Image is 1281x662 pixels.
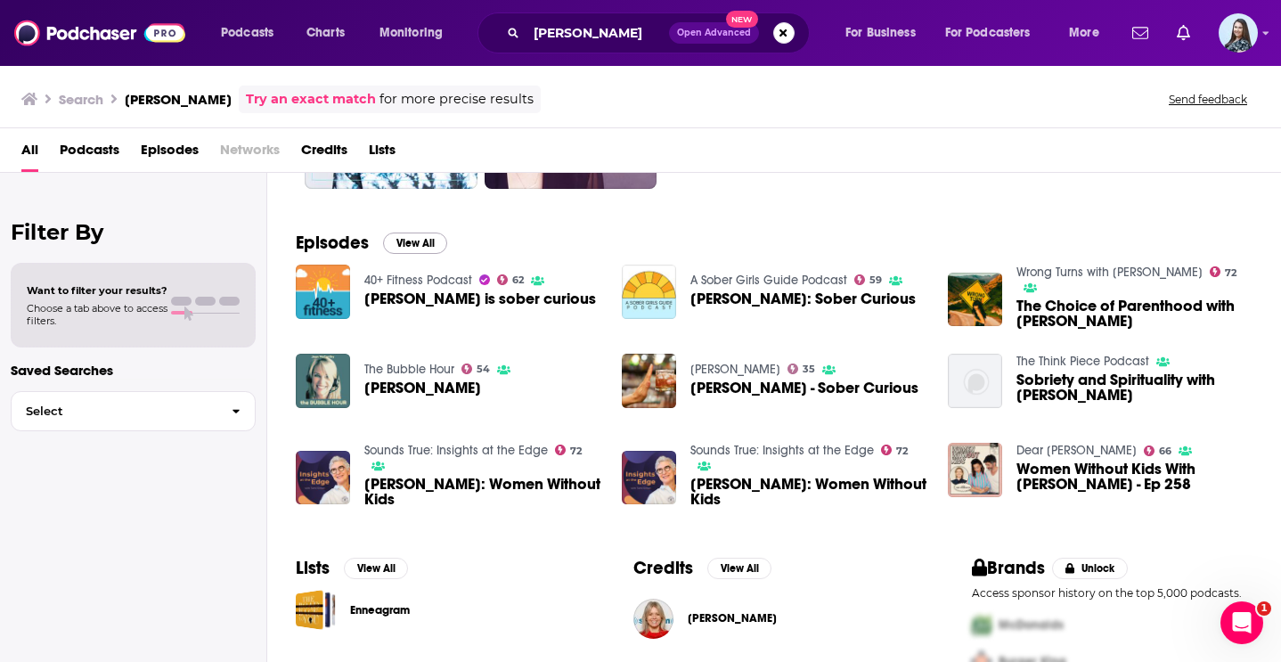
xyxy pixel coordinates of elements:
a: The Choice of Parenthood with Ruby Warrington [1016,298,1252,329]
button: Ruby WarringtonRuby Warrington [633,590,914,647]
a: 66 [1144,445,1172,456]
a: Ruby Warrington: Women Without Kids [690,477,926,507]
p: Saved Searches [11,362,256,379]
a: Show notifications dropdown [1170,18,1197,48]
span: The Choice of Parenthood with [PERSON_NAME] [1016,298,1252,329]
a: Lists [369,135,396,172]
button: open menu [208,19,297,47]
a: Charts [295,19,355,47]
span: Networks [220,135,280,172]
img: First Pro Logo [965,607,999,643]
img: User Profile [1219,13,1258,53]
a: CreditsView All [633,557,771,579]
span: 72 [570,447,582,455]
h2: Lists [296,557,330,579]
a: All [21,135,38,172]
a: Ruby Warrington: Women Without Kids [364,477,600,507]
button: Show profile menu [1219,13,1258,53]
button: open menu [367,19,466,47]
a: 72 [881,445,909,455]
button: Select [11,391,256,431]
a: Ruby Warrington [688,611,777,625]
a: Women Without Kids With Ruby Warrington - Ep 258 [1016,462,1252,492]
img: Ruby Warrington: Sober Curious [622,265,676,319]
a: Podcasts [60,135,119,172]
img: Ruby Warrington: Women Without Kids [296,451,350,505]
a: Enneagram [350,601,410,620]
a: Episodes [141,135,199,172]
a: Sounds True: Insights at the Edge [690,443,874,458]
a: The Think Piece Podcast [1016,354,1149,369]
a: 72 [555,445,583,455]
h3: Search [59,91,103,108]
span: [PERSON_NAME]: Women Without Kids [690,477,926,507]
button: Unlock [1052,558,1128,579]
span: For Business [845,20,916,45]
span: 1 [1257,601,1271,616]
span: Monitoring [379,20,443,45]
input: Search podcasts, credits, & more... [526,19,669,47]
button: View All [383,233,447,254]
button: View All [707,558,771,579]
a: Women Without Kids With Ruby Warrington - Ep 258 [948,443,1002,497]
span: Enneagram [296,590,336,630]
a: Ruby Warrington is sober curious [364,291,596,306]
h2: Filter By [11,219,256,245]
span: Women Without Kids With [PERSON_NAME] - Ep 258 [1016,462,1252,492]
a: Ruby Warrington: Sober Curious [690,291,916,306]
a: Try an exact match [246,89,376,110]
a: Jennifer Zamparelli [690,362,780,377]
a: The Bubble Hour [364,362,454,377]
span: Select [12,405,217,417]
h2: Episodes [296,232,369,254]
a: Ruby Warrington - Sober Curious [622,354,676,408]
h3: [PERSON_NAME] [125,91,232,108]
span: [PERSON_NAME] [688,611,777,625]
span: [PERSON_NAME]: Women Without Kids [364,477,600,507]
a: Sounds True: Insights at the Edge [364,443,548,458]
span: Want to filter your results? [27,284,167,297]
a: 35 [787,364,816,374]
img: Ruby Warrington: Women Without Kids [622,451,676,505]
span: 66 [1159,447,1171,455]
span: For Podcasters [945,20,1031,45]
span: McDonalds [999,617,1064,633]
span: 54 [477,365,490,373]
button: View All [344,558,408,579]
a: The Choice of Parenthood with Ruby Warrington [948,273,1002,327]
a: ListsView All [296,557,408,579]
img: Ruby Warrington is sober curious [296,265,350,319]
button: open menu [833,19,938,47]
span: Logged in as brookefortierpr [1219,13,1258,53]
a: Sobriety and Spirituality with Ruby Warrington [1016,372,1252,403]
img: Sobriety and Spirituality with Ruby Warrington [948,354,1002,408]
span: Choose a tab above to access filters. [27,302,167,327]
h2: Brands [972,557,1046,579]
button: Open AdvancedNew [669,22,759,44]
span: More [1069,20,1099,45]
a: A Sober Girls Guide Podcast [690,273,847,288]
a: Dear Shandy [1016,443,1137,458]
span: for more precise results [379,89,534,110]
span: [PERSON_NAME] is sober curious [364,291,596,306]
a: Show notifications dropdown [1125,18,1155,48]
a: Ruby Warrington - Sober Curious [690,380,918,396]
img: Podchaser - Follow, Share and Rate Podcasts [14,16,185,50]
img: Ruby Warrington [633,599,673,639]
span: [PERSON_NAME] [364,380,481,396]
span: New [726,11,758,28]
span: Open Advanced [677,29,751,37]
a: 59 [854,274,883,285]
a: Wrong Turns with Jameela Jamil [1016,265,1203,280]
button: Send feedback [1163,92,1252,107]
p: Access sponsor history on the top 5,000 podcasts. [972,586,1252,600]
a: 72 [1210,266,1237,277]
a: Credits [301,135,347,172]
